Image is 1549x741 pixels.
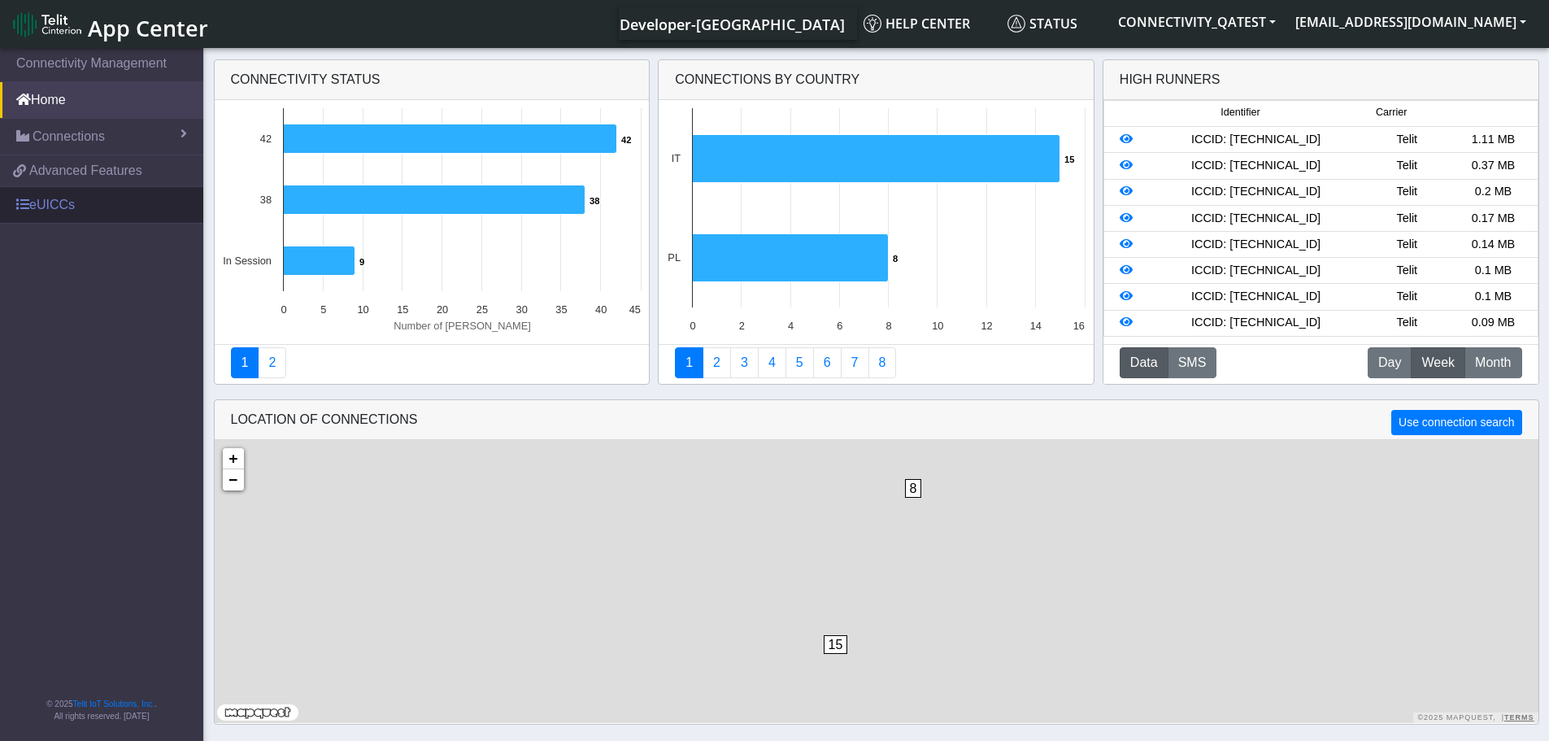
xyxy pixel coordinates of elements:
[215,60,650,100] div: Connectivity status
[1168,347,1217,378] button: SMS
[1364,262,1450,280] div: Telit
[397,303,408,316] text: 15
[33,127,105,146] span: Connections
[621,135,631,145] text: 42
[629,303,640,316] text: 45
[668,251,681,264] text: PL
[476,303,487,316] text: 25
[1450,262,1536,280] div: 0.1 MB
[436,303,447,316] text: 20
[1364,183,1450,201] div: Telit
[739,320,745,332] text: 2
[703,347,731,378] a: Carrier
[1411,347,1465,378] button: Week
[223,255,272,267] text: In Session
[1391,410,1521,435] button: Use connection search
[1286,7,1536,37] button: [EMAIL_ADDRESS][DOMAIN_NAME]
[893,254,898,264] text: 8
[258,347,286,378] a: Deployment status
[1148,157,1364,175] div: ICCID: [TECHNICAL_ID]
[1368,347,1412,378] button: Day
[1450,210,1536,228] div: 0.17 MB
[1504,713,1534,721] a: Terms
[1364,210,1450,228] div: Telit
[785,347,814,378] a: Usage by Carrier
[88,13,208,43] span: App Center
[1364,131,1450,149] div: Telit
[1450,236,1536,254] div: 0.14 MB
[1364,157,1450,175] div: Telit
[758,347,786,378] a: Connections By Carrier
[281,303,286,316] text: 0
[1421,353,1455,373] span: Week
[932,320,943,332] text: 10
[73,700,154,708] a: Telit IoT Solutions, Inc.
[675,347,1077,378] nav: Summary paging
[675,347,703,378] a: Connections By Country
[1120,347,1168,378] button: Data
[1450,183,1536,201] div: 0.2 MB
[357,303,368,316] text: 10
[1064,155,1074,164] text: 15
[837,320,842,332] text: 6
[13,7,206,41] a: App Center
[1450,157,1536,175] div: 0.37 MB
[841,347,869,378] a: Zero Session
[1108,7,1286,37] button: CONNECTIVITY_QATEST
[13,11,81,37] img: logo-telit-cinterion-gw-new.png
[824,635,848,654] span: 15
[981,320,993,332] text: 12
[1450,288,1536,306] div: 0.1 MB
[516,303,527,316] text: 30
[1001,7,1108,40] a: Status
[1073,320,1085,332] text: 16
[1220,105,1260,120] span: Identifier
[886,320,892,332] text: 8
[595,303,607,316] text: 40
[1376,105,1407,120] span: Carrier
[813,347,842,378] a: 14 Days Trend
[905,479,922,498] span: 8
[555,303,567,316] text: 35
[1148,210,1364,228] div: ICCID: [TECHNICAL_ID]
[1148,131,1364,149] div: ICCID: [TECHNICAL_ID]
[1148,236,1364,254] div: ICCID: [TECHNICAL_ID]
[672,152,681,164] text: IT
[590,196,599,206] text: 38
[231,347,633,378] nav: Summary paging
[1464,347,1521,378] button: Month
[1007,15,1025,33] img: status.svg
[359,257,364,267] text: 9
[29,161,142,181] span: Advanced Features
[864,15,881,33] img: knowledge.svg
[868,347,897,378] a: Not Connected for 30 days
[231,347,259,378] a: Connectivity status
[320,303,326,316] text: 5
[1378,353,1401,373] span: Day
[1148,262,1364,280] div: ICCID: [TECHNICAL_ID]
[1450,131,1536,149] div: 1.11 MB
[1007,15,1077,33] span: Status
[259,194,271,206] text: 38
[1148,183,1364,201] div: ICCID: [TECHNICAL_ID]
[1148,314,1364,332] div: ICCID: [TECHNICAL_ID]
[659,60,1094,100] div: Connections By Country
[788,320,794,332] text: 4
[1120,70,1220,89] div: High Runners
[857,7,1001,40] a: Help center
[215,400,1538,440] div: LOCATION OF CONNECTIONS
[1413,713,1538,723] div: ©2025 MapQuest, |
[864,15,970,33] span: Help center
[394,320,531,332] text: Number of [PERSON_NAME]
[223,469,244,490] a: Zoom out
[1364,314,1450,332] div: Telit
[1450,314,1536,332] div: 0.09 MB
[619,7,844,40] a: Your current platform instance
[1148,288,1364,306] div: ICCID: [TECHNICAL_ID]
[223,448,244,469] a: Zoom in
[1030,320,1042,332] text: 14
[730,347,759,378] a: Usage per Country
[1364,236,1450,254] div: Telit
[259,133,271,145] text: 42
[620,15,845,34] span: Developer-[GEOGRAPHIC_DATA]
